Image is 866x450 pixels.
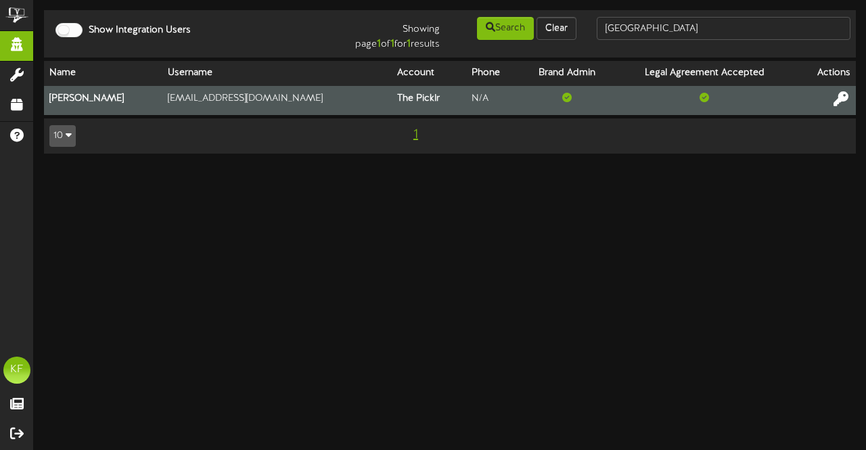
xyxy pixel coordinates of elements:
th: The Picklr [392,86,465,115]
div: Showing page of for results [313,16,450,52]
th: [PERSON_NAME] [44,86,162,115]
strong: 1 [390,38,394,50]
input: -- Search -- [597,17,850,40]
td: [EMAIL_ADDRESS][DOMAIN_NAME] [162,86,392,115]
strong: 1 [407,38,411,50]
th: Username [162,61,392,86]
button: Search [477,17,534,40]
th: Actions [795,61,856,86]
strong: 1 [377,38,381,50]
th: Phone [466,61,520,86]
td: N/A [466,86,520,115]
th: Legal Agreement Accepted [614,61,794,86]
th: Name [44,61,162,86]
div: KF [3,357,30,384]
button: 10 [49,125,76,147]
th: Account [392,61,465,86]
th: Brand Admin [520,61,614,86]
button: Clear [537,17,576,40]
span: 1 [410,127,421,142]
label: Show Integration Users [78,24,191,37]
